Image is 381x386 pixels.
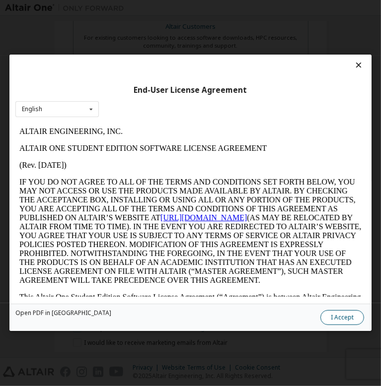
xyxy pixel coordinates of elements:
p: IF YOU DO NOT AGREE TO ALL OF THE TERMS AND CONDITIONS SET FORTH BELOW, YOU MAY NOT ACCESS OR USE... [4,55,346,162]
p: (Rev. [DATE]) [4,38,346,47]
div: End-User License Agreement [15,85,366,95]
p: ALTAIR ENGINEERING, INC. [4,4,346,13]
div: English [22,106,42,112]
button: I Accept [320,311,364,325]
a: Open PDF in [GEOGRAPHIC_DATA] [15,311,111,317]
p: ALTAIR ONE STUDENT EDITION SOFTWARE LICENSE AGREEMENT [4,21,346,30]
a: [URL][DOMAIN_NAME] [145,90,231,99]
p: This Altair One Student Edition Software License Agreement (“Agreement”) is between Altair Engine... [4,170,346,223]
